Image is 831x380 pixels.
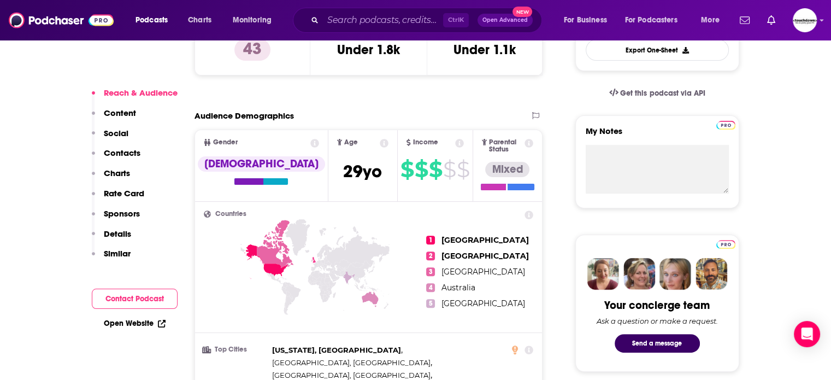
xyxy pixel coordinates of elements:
[128,11,182,29] button: open menu
[489,139,523,153] span: Parental Status
[693,11,733,29] button: open menu
[92,168,130,188] button: Charts
[441,251,529,261] span: [GEOGRAPHIC_DATA]
[92,229,131,249] button: Details
[303,8,552,33] div: Search podcasts, credits, & more...
[615,334,700,353] button: Send a message
[443,13,469,27] span: Ctrl K
[763,11,780,30] a: Show notifications dropdown
[92,128,128,148] button: Social
[104,87,178,98] p: Reach & Audience
[794,321,820,347] div: Open Intercom Messenger
[793,8,817,32] button: Show profile menu
[618,11,693,29] button: open menu
[441,235,529,245] span: [GEOGRAPHIC_DATA]
[337,42,400,58] h3: Under 1.8k
[604,299,710,312] div: Your concierge team
[92,148,140,168] button: Contacts
[233,13,272,28] span: Monitoring
[701,13,720,28] span: More
[104,208,140,219] p: Sponsors
[716,119,735,130] a: Pro website
[344,139,358,146] span: Age
[659,258,691,290] img: Jules Profile
[586,39,729,61] button: Export One-Sheet
[188,13,211,28] span: Charts
[623,258,655,290] img: Barbara Profile
[215,211,246,218] span: Countries
[400,161,414,178] span: $
[441,267,525,277] span: [GEOGRAPHIC_DATA]
[135,13,168,28] span: Podcasts
[92,248,131,268] button: Similar
[696,258,727,290] img: Jon Profile
[213,139,238,146] span: Gender
[426,252,435,260] span: 2
[735,11,754,30] a: Show notifications dropdown
[716,238,735,249] a: Pro website
[485,162,529,177] div: Mixed
[426,236,435,244] span: 1
[104,319,166,328] a: Open Website
[272,346,401,354] span: [US_STATE], [GEOGRAPHIC_DATA]
[104,229,131,239] p: Details
[104,148,140,158] p: Contacts
[198,156,325,172] div: [DEMOGRAPHIC_DATA]
[92,208,140,229] button: Sponsors
[181,11,218,29] a: Charts
[426,299,435,308] span: 5
[426,267,435,276] span: 3
[426,283,435,292] span: 4
[92,188,144,208] button: Rate Card
[415,161,428,178] span: $
[92,289,178,309] button: Contact Podcast
[586,126,729,145] label: My Notes
[272,344,403,356] span: ,
[343,161,382,182] span: 29 yo
[793,8,817,32] span: Logged in as jvervelde
[625,13,677,28] span: For Podcasters
[195,110,294,121] h2: Audience Demographics
[441,283,475,293] span: Australia
[600,80,714,107] a: Get this podcast via API
[104,248,131,259] p: Similar
[104,108,136,118] p: Content
[272,356,432,369] span: ,
[413,139,438,146] span: Income
[104,128,128,138] p: Social
[587,258,619,290] img: Sydney Profile
[597,317,718,325] div: Ask a question or make a request.
[453,42,516,58] h3: Under 1.1k
[92,87,178,108] button: Reach & Audience
[457,161,469,178] span: $
[478,14,533,27] button: Open AdvancedNew
[793,8,817,32] img: User Profile
[556,11,621,29] button: open menu
[104,188,144,198] p: Rate Card
[9,10,114,31] img: Podchaser - Follow, Share and Rate Podcasts
[92,108,136,128] button: Content
[225,11,286,29] button: open menu
[482,17,528,23] span: Open Advanced
[716,240,735,249] img: Podchaser Pro
[204,346,268,353] h3: Top Cities
[512,7,532,17] span: New
[323,11,443,29] input: Search podcasts, credits, & more...
[564,13,607,28] span: For Business
[620,89,705,98] span: Get this podcast via API
[429,161,442,178] span: $
[104,168,130,178] p: Charts
[272,371,431,379] span: [GEOGRAPHIC_DATA], [GEOGRAPHIC_DATA]
[441,299,525,308] span: [GEOGRAPHIC_DATA]
[443,161,456,178] span: $
[272,358,431,367] span: [GEOGRAPHIC_DATA], [GEOGRAPHIC_DATA]
[716,121,735,130] img: Podchaser Pro
[234,39,270,61] p: 43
